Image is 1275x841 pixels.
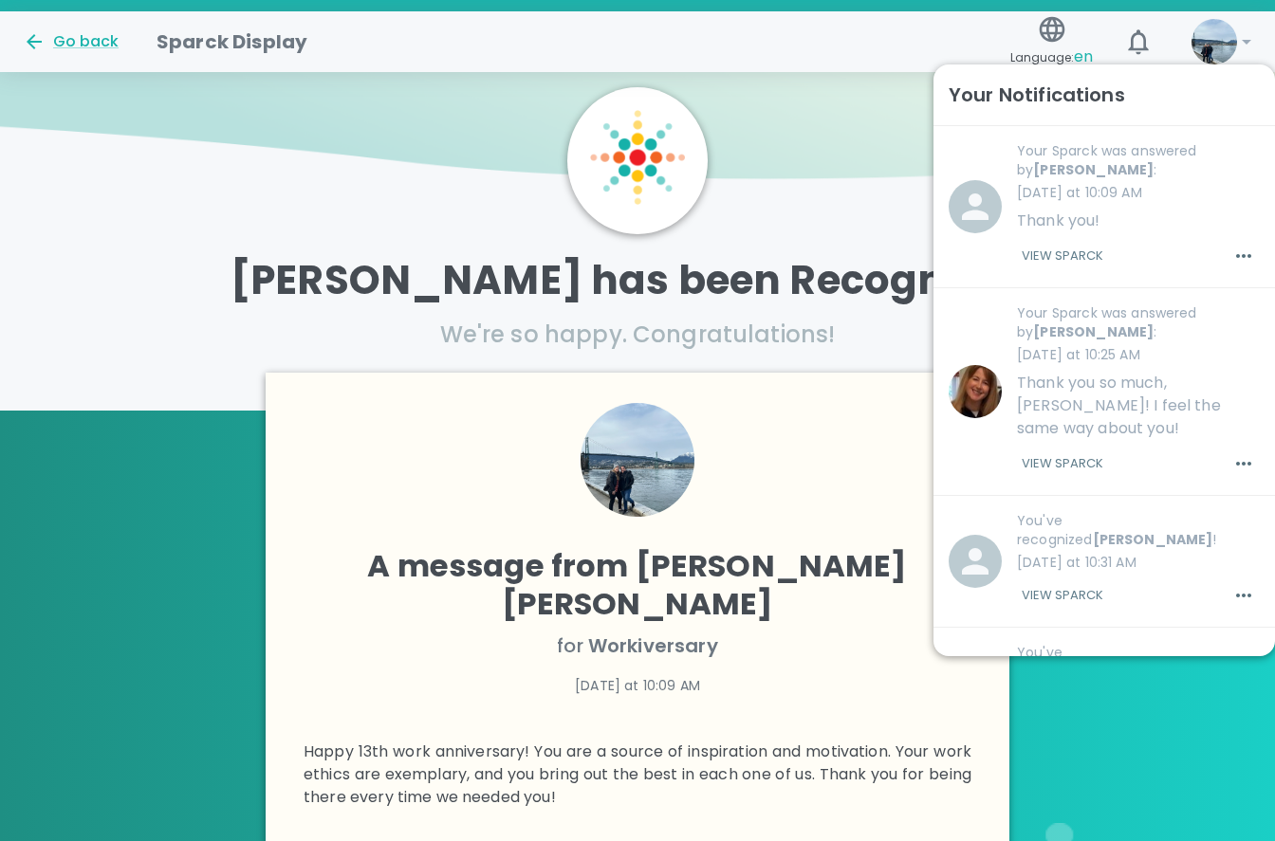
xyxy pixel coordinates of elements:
span: Language: [1010,45,1093,70]
button: View Sparck [1017,448,1108,480]
span: en [1074,46,1093,67]
img: Picture of Anna Belle [1192,19,1237,64]
span: Workiversary [588,632,718,659]
p: [DATE] at 10:25 AM [1017,345,1260,364]
img: blob [949,365,1002,418]
button: View Sparck [1017,240,1108,272]
p: You've recognized ! [1017,511,1260,549]
button: View Sparck [1017,579,1108,612]
p: Your Sparck was answered by : [1017,303,1260,341]
h4: A message from [PERSON_NAME] [PERSON_NAME] [304,547,971,623]
p: Thank you so much, [PERSON_NAME]! I feel the same way about you! [1017,372,1260,440]
h1: Sparck Display [157,27,307,57]
button: Go back [23,30,119,53]
b: [PERSON_NAME] [1033,160,1154,179]
p: [DATE] at 10:31 AM [1017,553,1260,572]
p: Your Sparck was answered by : [1017,141,1260,179]
p: [DATE] at 10:09 AM [304,676,971,695]
b: [PERSON_NAME] [1093,530,1213,549]
p: Thank you! [1017,210,1260,232]
button: Language:en [1003,9,1100,76]
p: for [304,631,971,661]
img: Sparck logo [590,110,685,205]
p: [DATE] at 10:09 AM [1017,183,1260,202]
p: You've recognized ! [1017,643,1260,681]
b: [PERSON_NAME] [1033,322,1154,341]
p: Happy 13th work anniversary! You are a source of inspiration and motivation. Your work ethics are... [304,740,971,809]
h6: Your Notifications [949,80,1125,110]
img: Picture of Anna Belle Heredia [581,403,694,517]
